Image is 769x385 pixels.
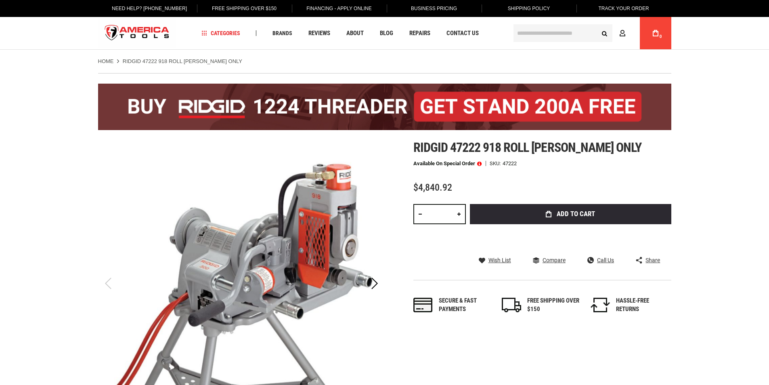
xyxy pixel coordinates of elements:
a: Home [98,58,114,65]
span: Wish List [488,257,511,263]
span: Reviews [308,30,330,36]
strong: SKU [490,161,503,166]
img: BOGO: Buy the RIDGID® 1224 Threader (26092), get the 92467 200A Stand FREE! [98,84,671,130]
p: Available on Special Order [413,161,482,166]
a: About [343,28,367,39]
div: 47222 [503,161,517,166]
span: Call Us [597,257,614,263]
div: FREE SHIPPING OVER $150 [527,297,580,314]
span: Shipping Policy [508,6,550,11]
a: Brands [269,28,296,39]
a: Repairs [406,28,434,39]
img: shipping [502,298,521,312]
span: Contact Us [446,30,479,36]
span: Blog [380,30,393,36]
a: Wish List [479,257,511,264]
span: Categories [201,30,240,36]
a: Categories [198,28,244,39]
img: returns [591,298,610,312]
span: Ridgid 47222 918 roll [PERSON_NAME] only [413,140,642,155]
span: About [346,30,364,36]
span: Compare [543,257,566,263]
button: Add to Cart [470,204,671,224]
span: Brands [272,30,292,36]
div: Secure & fast payments [439,297,491,314]
a: Reviews [305,28,334,39]
a: Blog [376,28,397,39]
strong: RIDGID 47222 918 ROLL [PERSON_NAME] ONLY [123,58,242,64]
div: HASSLE-FREE RETURNS [616,297,668,314]
a: Contact Us [443,28,482,39]
a: Call Us [587,257,614,264]
a: Compare [533,257,566,264]
span: Repairs [409,30,430,36]
a: store logo [98,18,176,48]
span: Add to Cart [557,210,595,217]
iframe: Secure express checkout frame [468,227,673,250]
span: $4,840.92 [413,182,452,193]
a: 0 [648,17,663,49]
img: America Tools [98,18,176,48]
img: payments [413,298,433,312]
span: Share [645,257,660,263]
span: 0 [660,34,662,39]
button: Search [597,25,612,41]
